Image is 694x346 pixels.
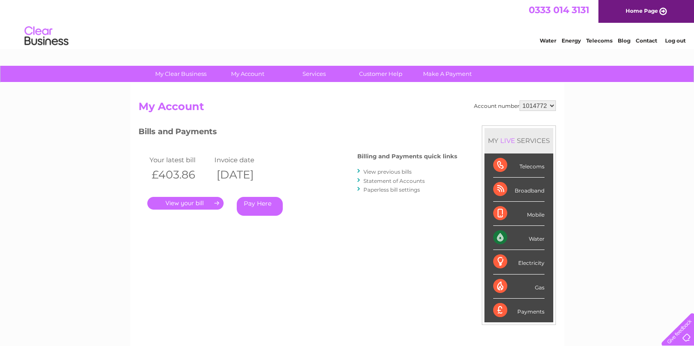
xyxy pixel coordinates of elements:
[493,250,545,274] div: Electricity
[278,66,350,82] a: Services
[212,166,278,184] th: [DATE]
[345,66,417,82] a: Customer Help
[636,37,657,44] a: Contact
[212,154,278,166] td: Invoice date
[498,136,517,145] div: LIVE
[562,37,581,44] a: Energy
[140,5,555,43] div: Clear Business is a trading name of Verastar Limited (registered in [GEOGRAPHIC_DATA] No. 3667643...
[493,275,545,299] div: Gas
[357,153,457,160] h4: Billing and Payments quick links
[211,66,284,82] a: My Account
[145,66,217,82] a: My Clear Business
[493,153,545,178] div: Telecoms
[493,178,545,202] div: Broadband
[586,37,612,44] a: Telecoms
[147,197,224,210] a: .
[540,37,556,44] a: Water
[493,202,545,226] div: Mobile
[493,226,545,250] div: Water
[363,168,412,175] a: View previous bills
[139,100,556,117] h2: My Account
[618,37,630,44] a: Blog
[411,66,484,82] a: Make A Payment
[147,154,213,166] td: Your latest bill
[363,178,425,184] a: Statement of Accounts
[147,166,213,184] th: £403.86
[363,186,420,193] a: Paperless bill settings
[139,125,457,141] h3: Bills and Payments
[484,128,553,153] div: MY SERVICES
[665,37,686,44] a: Log out
[493,299,545,322] div: Payments
[24,23,69,50] img: logo.png
[237,197,283,216] a: Pay Here
[474,100,556,111] div: Account number
[529,4,589,15] a: 0333 014 3131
